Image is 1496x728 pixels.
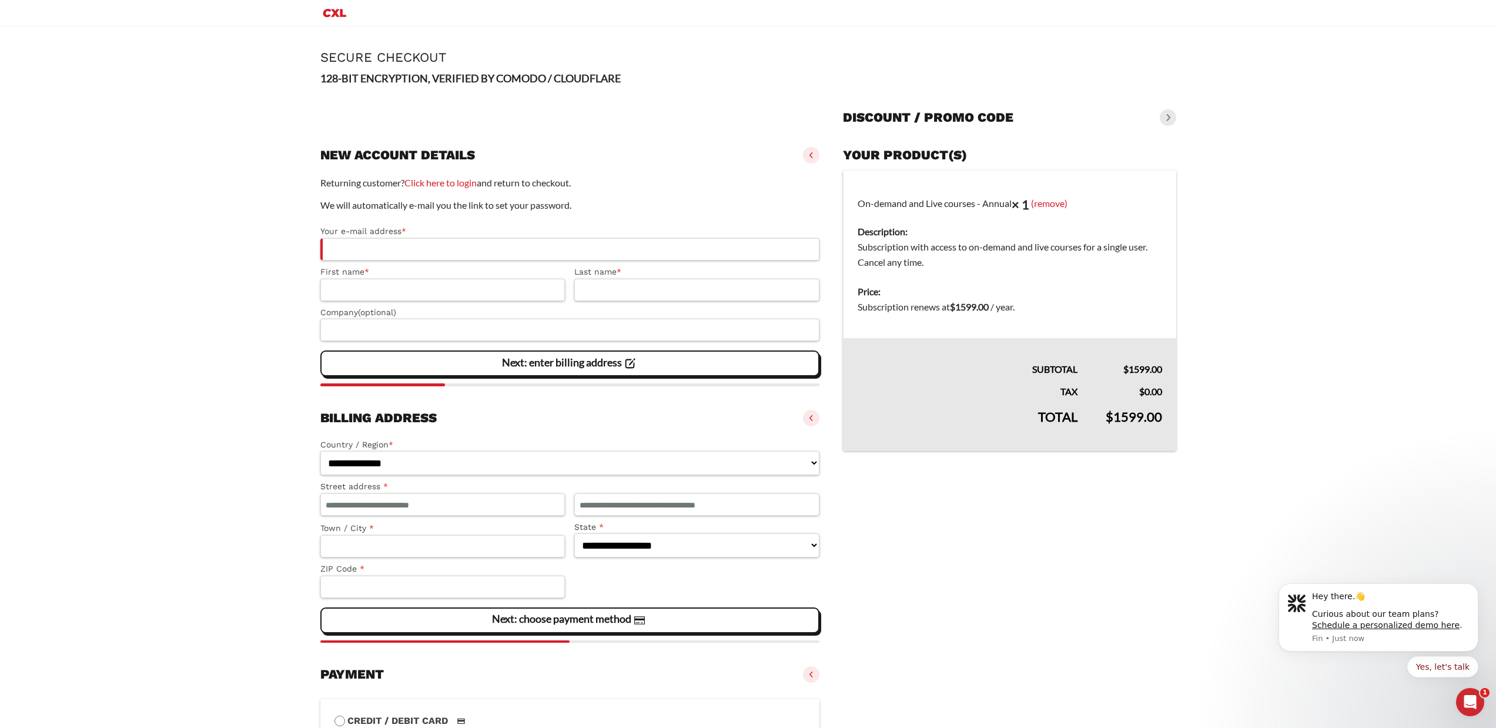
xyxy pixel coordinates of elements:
[1123,363,1162,375] bdi: 1599.00
[320,265,565,279] label: First name
[320,410,437,426] h3: Billing address
[320,438,820,452] label: Country / Region
[334,716,345,726] input: Credit / Debit CardCredit / Debit Card
[450,714,472,728] img: Credit / Debit Card
[320,666,384,683] h3: Payment
[858,284,1162,299] dt: Price:
[320,562,565,576] label: ZIP Code
[1139,386,1144,397] span: $
[404,177,477,188] a: Click here to login
[320,72,621,85] strong: 128-BIT ENCRYPTION, VERIFIED BY COMODO / CLOUDFLARE
[320,607,820,633] vaadin-button: Next: choose payment method
[320,350,820,376] vaadin-button: Next: enter billing address
[358,308,396,317] span: (optional)
[858,301,1015,312] span: Subscription renews at .
[320,198,820,213] p: We will automatically e-mail you the link to set your password.
[320,175,820,191] p: Returning customer? and return to checkout.
[844,338,1092,377] th: Subtotal
[1031,197,1067,208] a: (remove)
[1106,409,1162,425] bdi: 1599.00
[1139,386,1162,397] bdi: 0.00
[574,520,819,534] label: State
[844,377,1092,399] th: Tax
[858,224,1162,239] dt: Description:
[990,301,1013,312] span: / year
[950,301,989,312] bdi: 1599.00
[574,265,819,279] label: Last name
[320,50,1176,65] h1: Secure Checkout
[1261,569,1496,722] iframe: Intercom notifications message
[1480,688,1490,697] span: 1
[844,171,1176,278] td: On-demand and Live courses - Annual
[1106,409,1113,425] span: $
[858,239,1162,270] dd: Subscription with access to on-demand and live courses for a single user. Cancel any time.
[320,225,820,238] label: Your e-mail address
[320,522,565,535] label: Town / City
[1456,688,1484,716] iframe: Intercom live chat
[844,399,1092,451] th: Total
[843,109,1013,126] h3: Discount / promo code
[320,480,565,493] label: Street address
[1123,363,1129,375] span: $
[950,301,955,312] span: $
[1012,196,1029,212] strong: × 1
[320,147,475,163] h3: New account details
[320,306,820,319] label: Company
